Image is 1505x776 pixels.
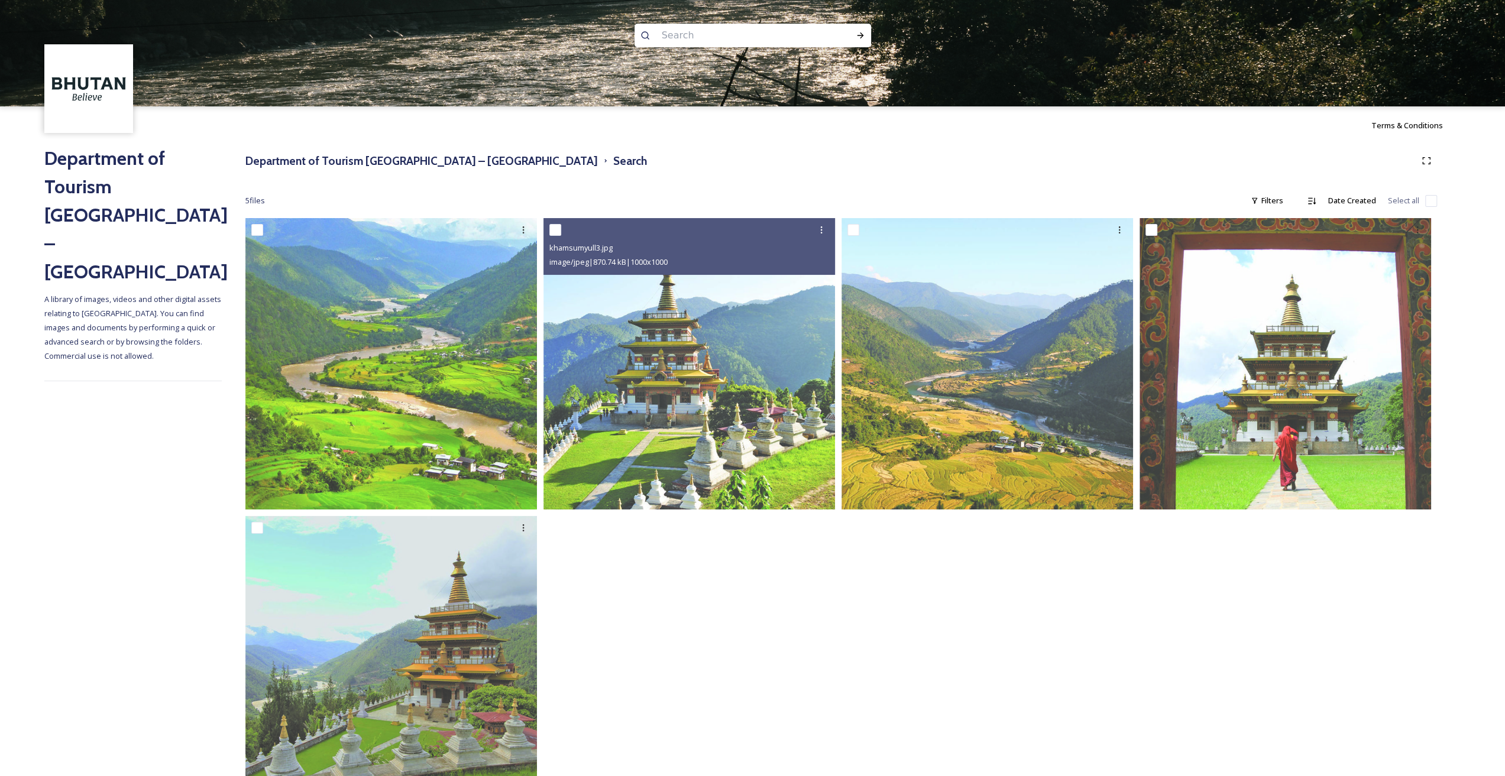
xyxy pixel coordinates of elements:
div: Date Created [1322,189,1382,212]
h2: Department of Tourism [GEOGRAPHIC_DATA] – [GEOGRAPHIC_DATA] [44,144,222,286]
span: A library of images, videos and other digital assets relating to [GEOGRAPHIC_DATA]. You can find ... [44,294,223,361]
input: Search [656,22,818,48]
span: image/jpeg | 870.74 kB | 1000 x 1000 [549,256,668,267]
h3: Department of Tourism [GEOGRAPHIC_DATA] – [GEOGRAPHIC_DATA] [245,152,598,170]
span: Select all [1388,195,1419,206]
span: Terms & Conditions [1371,120,1443,131]
span: khamsumyull3.jpg [549,242,613,253]
img: BT_Logo_BB_Lockup_CMYK_High%2520Res.jpg [46,46,132,132]
a: Terms & Conditions [1371,118,1461,132]
img: khamsumyull3.jpg [543,218,835,509]
span: 5 file s [245,195,265,206]
h3: Search [613,152,647,170]
img: khamsumyull4.jpg [841,218,1133,509]
img: khamsumyull5.jpg [245,218,537,509]
div: Filters [1245,189,1289,212]
img: khamsumyull2.jpg [1140,218,1431,509]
